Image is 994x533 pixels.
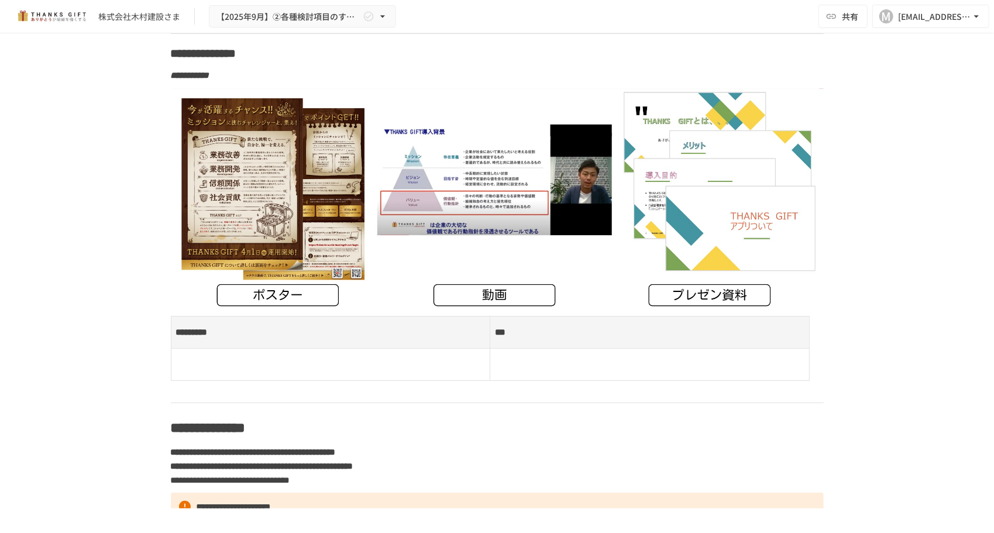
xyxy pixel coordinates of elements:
[842,10,858,23] span: 共有
[818,5,868,28] button: 共有
[879,9,893,23] div: M
[898,9,971,24] div: [EMAIL_ADDRESS][DOMAIN_NAME]
[14,7,89,26] img: mMP1OxWUAhQbsRWCurg7vIHe5HqDpP7qZo7fRoNLXQh
[98,11,180,23] div: 株式会社木村建設さま
[216,9,360,24] span: 【2025年9月】②各種検討項目のすり合わせ/ THANKS GIFTキックオフMTG
[872,5,989,28] button: M[EMAIL_ADDRESS][DOMAIN_NAME]
[209,5,396,28] button: 【2025年9月】②各種検討項目のすり合わせ/ THANKS GIFTキックオフMTG
[171,88,824,310] img: yBl2mVkaVfZz1asQXjAkVo92bI8uDDNf0MdxjtuN88y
